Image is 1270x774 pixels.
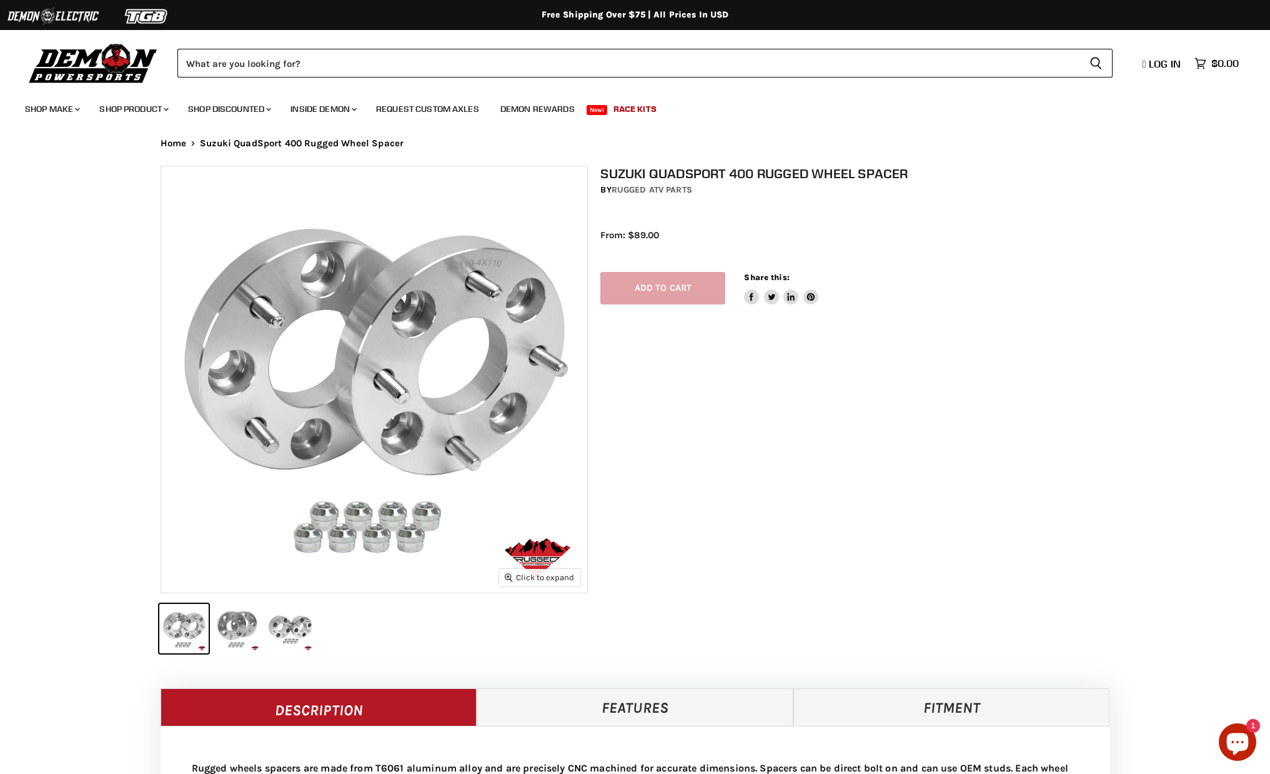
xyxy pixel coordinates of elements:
[793,688,1110,726] a: Fitment
[136,9,1135,21] div: Free Shipping Over $75 | All Prices In USD
[177,49,1113,78] form: Product
[1137,58,1188,69] a: Log in
[1149,58,1181,70] span: Log in
[1215,723,1260,764] inbox-online-store-chat: Shopify online store chat
[161,138,187,149] a: Home
[25,41,162,85] img: Demon Powersports
[604,96,666,122] a: Race Kits
[1079,49,1113,78] button: Search
[16,96,87,122] a: Shop Make
[600,229,659,241] span: From: $89.00
[212,604,262,653] button: Suzuki QuadSport 400 Rugged Wheel Spacer thumbnail
[159,604,209,653] button: Suzuki QuadSport 400 Rugged Wheel Spacer thumbnail
[491,96,584,122] a: Demon Rewards
[744,272,818,305] aside: Share this:
[136,138,1135,149] nav: Breadcrumbs
[600,166,1123,181] h1: Suzuki QuadSport 400 Rugged Wheel Spacer
[612,184,692,195] a: Rugged ATV Parts
[179,96,279,122] a: Shop Discounted
[1211,58,1239,69] span: $0.00
[1188,54,1245,73] a: $0.00
[744,273,789,282] span: Share this:
[161,166,587,593] img: Suzuki QuadSport 400 Rugged Wheel Spacer
[16,91,1236,122] ul: Main menu
[90,96,176,122] a: Shop Product
[6,4,100,28] img: Demon Electric Logo 2
[200,138,404,149] span: Suzuki QuadSport 400 Rugged Wheel Spacer
[499,569,580,586] button: Click to expand
[177,49,1079,78] input: Search
[281,96,364,122] a: Inside Demon
[100,4,194,28] img: TGB Logo 2
[600,183,1123,197] div: by
[265,604,315,653] button: Suzuki QuadSport 400 Rugged Wheel Spacer thumbnail
[505,573,574,582] span: Click to expand
[161,688,477,726] a: Description
[477,688,793,726] a: Features
[367,96,489,122] a: Request Custom Axles
[587,105,608,115] span: New!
